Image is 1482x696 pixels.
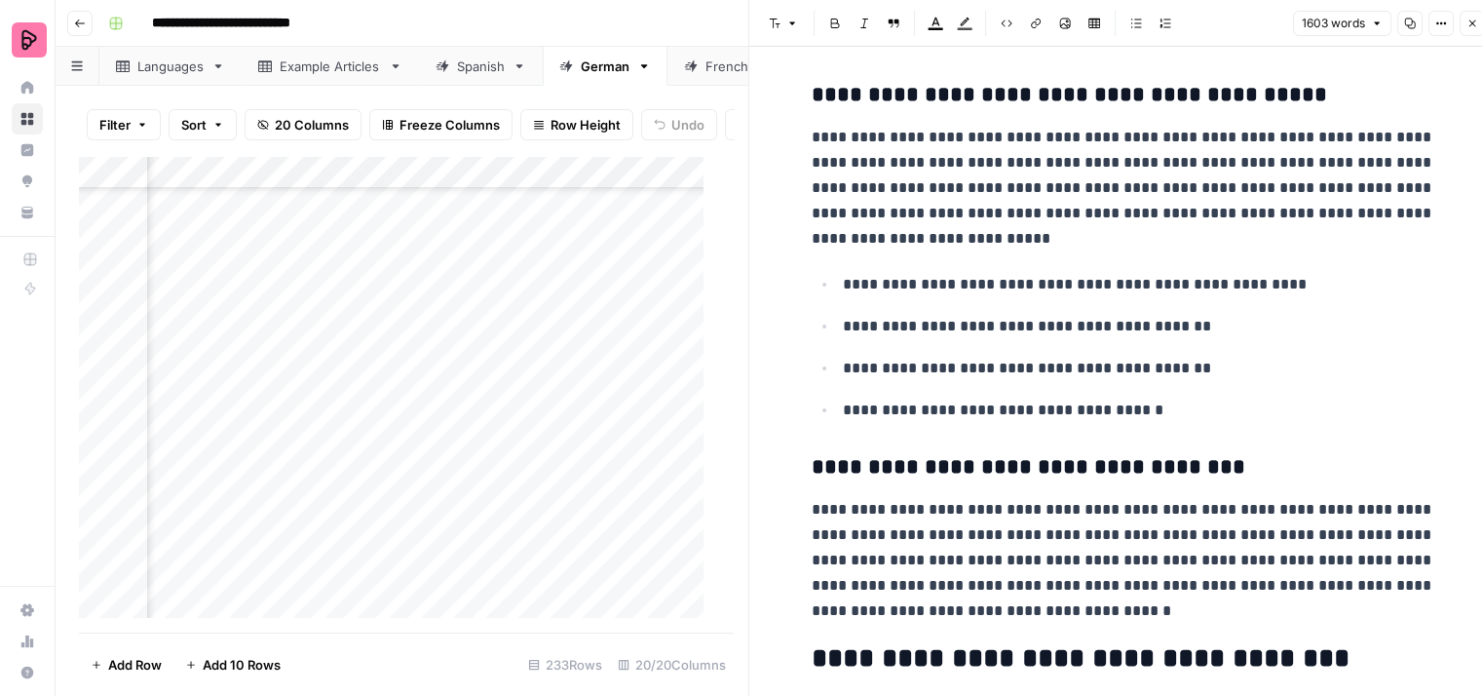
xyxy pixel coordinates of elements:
[79,649,173,680] button: Add Row
[203,655,281,675] span: Add 10 Rows
[641,109,717,140] button: Undo
[12,657,43,688] button: Help + Support
[99,115,131,135] span: Filter
[705,57,749,76] div: French
[520,649,610,680] div: 233 Rows
[275,115,349,135] span: 20 Columns
[1302,15,1365,32] span: 1603 words
[12,103,43,135] a: Browse
[137,57,204,76] div: Languages
[610,649,734,680] div: 20/20 Columns
[242,47,419,86] a: Example Articles
[1293,11,1391,36] button: 1603 words
[280,57,381,76] div: Example Articles
[12,166,43,197] a: Opportunities
[12,72,43,103] a: Home
[169,109,237,140] button: Sort
[108,655,162,675] span: Add Row
[543,47,667,86] a: German
[12,16,43,64] button: Workspace: Preply
[181,115,207,135] span: Sort
[667,47,787,86] a: French
[245,109,361,140] button: 20 Columns
[12,595,43,626] a: Settings
[12,135,43,166] a: Insights
[399,115,500,135] span: Freeze Columns
[12,626,43,657] a: Usage
[12,22,47,58] img: Preply Logo
[99,47,242,86] a: Languages
[87,109,161,140] button: Filter
[581,57,629,76] div: German
[369,109,513,140] button: Freeze Columns
[419,47,543,86] a: Spanish
[173,649,292,680] button: Add 10 Rows
[671,115,704,135] span: Undo
[457,57,505,76] div: Spanish
[520,109,633,140] button: Row Height
[12,197,43,228] a: Your Data
[551,115,621,135] span: Row Height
